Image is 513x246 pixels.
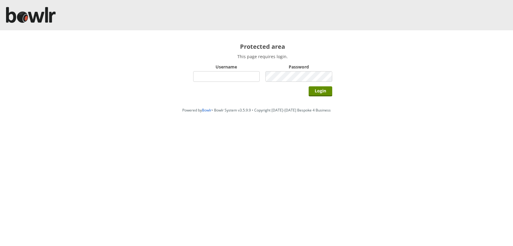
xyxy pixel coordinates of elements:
[202,108,212,113] a: Bowlr
[193,54,332,59] p: This page requires login.
[193,42,332,51] h2: Protected area
[309,86,332,96] input: Login
[193,64,260,70] label: Username
[182,108,331,113] span: Powered by • Bowlr System v3.5.9.9 • Copyright [DATE]-[DATE] Bespoke 4 Business
[265,64,332,70] label: Password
